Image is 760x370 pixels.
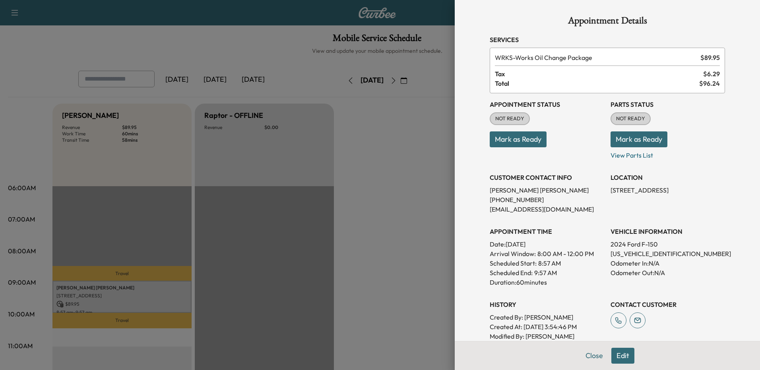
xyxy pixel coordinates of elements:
h3: CUSTOMER CONTACT INFO [490,173,604,182]
p: Scheduled End: [490,268,533,277]
span: 8:00 AM - 12:00 PM [537,249,594,258]
button: Edit [611,348,634,364]
p: Modified By : [PERSON_NAME] [490,331,604,341]
h3: CONTACT CUSTOMER [611,300,725,309]
p: Created By : [PERSON_NAME] [490,312,604,322]
p: [STREET_ADDRESS] [611,185,725,195]
h3: Services [490,35,725,44]
p: Date: [DATE] [490,239,604,249]
h3: Appointment Status [490,100,604,109]
p: [EMAIL_ADDRESS][DOMAIN_NAME] [490,204,604,214]
button: Mark as Ready [490,131,547,147]
span: NOT READY [491,115,529,123]
p: Duration: 60 minutes [490,277,604,287]
p: Scheduled Start: [490,258,537,268]
h3: APPOINTMENT TIME [490,227,604,236]
span: $ 89.95 [700,53,720,62]
button: Mark as Ready [611,131,667,147]
h3: LOCATION [611,173,725,182]
span: NOT READY [611,115,650,123]
p: 9:57 AM [534,268,557,277]
span: $ 6.29 [703,69,720,79]
h3: Parts Status [611,100,725,109]
p: View Parts List [611,147,725,160]
p: [PHONE_NUMBER] [490,195,604,204]
p: [US_VEHICLE_IDENTIFICATION_NUMBER] [611,249,725,258]
p: Arrival Window: [490,249,604,258]
h3: History [490,300,604,309]
button: Close [580,348,608,364]
span: Works Oil Change Package [495,53,697,62]
p: 2024 Ford F-150 [611,239,725,249]
h3: VEHICLE INFORMATION [611,227,725,236]
p: Odometer Out: N/A [611,268,725,277]
p: Odometer In: N/A [611,258,725,268]
h1: Appointment Details [490,16,725,29]
p: Created At : [DATE] 3:54:46 PM [490,322,604,331]
p: 8:57 AM [538,258,561,268]
span: $ 96.24 [699,79,720,88]
span: Total [495,79,699,88]
span: Tax [495,69,703,79]
p: [PERSON_NAME] [PERSON_NAME] [490,185,604,195]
